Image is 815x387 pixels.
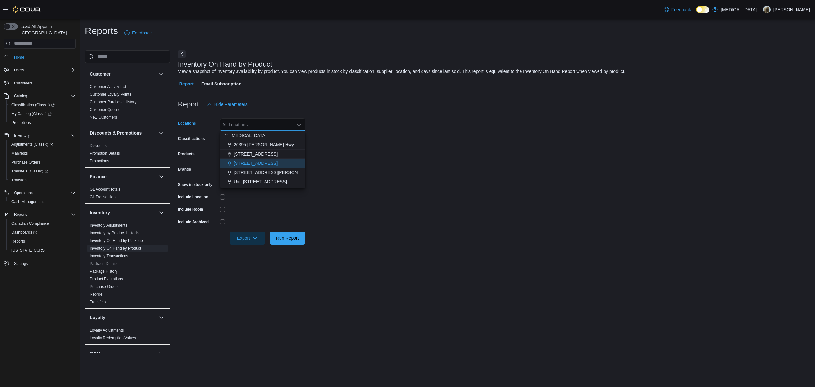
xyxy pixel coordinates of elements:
a: Package Details [90,261,117,266]
button: Purchase Orders [6,158,78,167]
span: Catalog [14,93,27,99]
button: Customers [1,78,78,88]
a: GL Account Totals [90,187,120,192]
label: Include Location [178,194,208,200]
label: Include Room [178,207,203,212]
span: [STREET_ADDRESS] [234,151,278,157]
a: Adjustments (Classic) [6,140,78,149]
span: Inventory [14,133,30,138]
span: Settings [11,259,76,267]
a: Inventory by Product Historical [90,231,142,235]
span: Package History [90,269,117,274]
input: Dark Mode [696,6,709,13]
span: Hide Parameters [214,101,248,107]
button: Operations [1,188,78,197]
a: Promotions [90,159,109,163]
a: Customer Queue [90,107,119,112]
a: Reorder [90,292,103,296]
button: [MEDICAL_DATA] [220,131,305,140]
a: Purchase Orders [90,284,119,289]
span: Loyalty Adjustments [90,328,124,333]
span: Canadian Compliance [11,221,49,226]
a: Inventory On Hand by Product [90,246,141,251]
button: Canadian Compliance [6,219,78,228]
h3: Inventory [90,209,110,216]
a: My Catalog (Classic) [9,110,54,118]
span: Promotions [9,119,76,127]
a: New Customers [90,115,117,120]
span: Settings [14,261,28,266]
button: Catalog [11,92,30,100]
span: Load All Apps in [GEOGRAPHIC_DATA] [18,23,76,36]
a: Purchase Orders [9,158,43,166]
button: Reports [1,210,78,219]
button: OCM [90,350,156,357]
span: Transfers [9,176,76,184]
span: Inventory [11,132,76,139]
span: Classification (Classic) [11,102,55,107]
span: Catalog [11,92,76,100]
button: [STREET_ADDRESS] [220,159,305,168]
h3: OCM [90,350,100,357]
span: Customers [11,79,76,87]
span: Reports [14,212,27,217]
span: Customer Activity List [90,84,126,89]
span: Adjustments (Classic) [11,142,53,147]
span: My Catalog (Classic) [9,110,76,118]
button: Discounts & Promotions [158,129,165,137]
a: Home [11,54,27,61]
button: Transfers [6,176,78,185]
span: Classification (Classic) [9,101,76,109]
span: Reorder [90,292,103,297]
span: New Customers [90,115,117,120]
a: Dashboards [6,228,78,237]
button: Cash Management [6,197,78,206]
div: View a snapshot of inventory availability by product. You can view products in stock by classific... [178,68,626,75]
a: Settings [11,260,30,267]
a: Discounts [90,143,107,148]
a: Promotions [9,119,33,127]
a: Adjustments (Classic) [9,141,56,148]
a: Customer Purchase History [90,100,137,104]
button: Finance [90,173,156,180]
div: Inventory [85,222,170,308]
a: Loyalty Redemption Values [90,336,136,340]
button: Next [178,50,186,58]
div: Discounts & Promotions [85,142,170,167]
button: Operations [11,189,35,197]
span: Inventory On Hand by Package [90,238,143,243]
a: Inventory Adjustments [90,223,127,228]
span: Cash Management [9,198,76,206]
button: Home [1,53,78,62]
p: [PERSON_NAME] [773,6,810,13]
span: Adjustments (Classic) [9,141,76,148]
span: Customer Loyalty Points [90,92,131,97]
div: Customer [85,83,170,124]
span: Feedback [132,30,152,36]
label: Brands [178,167,191,172]
span: Users [11,66,76,74]
span: Customers [14,81,32,86]
img: Cova [13,6,41,13]
span: [STREET_ADDRESS] [234,160,278,166]
button: Customer [90,71,156,77]
button: OCM [158,350,165,357]
span: Inventory Adjustments [90,223,127,228]
label: Classifications [178,136,205,141]
button: Inventory [1,131,78,140]
span: Dashboards [9,229,76,236]
button: Inventory [158,209,165,216]
span: GL Transactions [90,194,117,200]
span: Purchase Orders [11,160,40,165]
button: [STREET_ADDRESS][PERSON_NAME] [220,168,305,177]
button: Users [1,66,78,75]
span: Inventory Transactions [90,253,128,259]
button: Manifests [6,149,78,158]
div: Choose from the following options [220,131,305,186]
nav: Complex example [4,50,76,285]
span: Unit [STREET_ADDRESS] [234,179,287,185]
button: Customer [158,70,165,78]
label: Show in stock only [178,182,213,187]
